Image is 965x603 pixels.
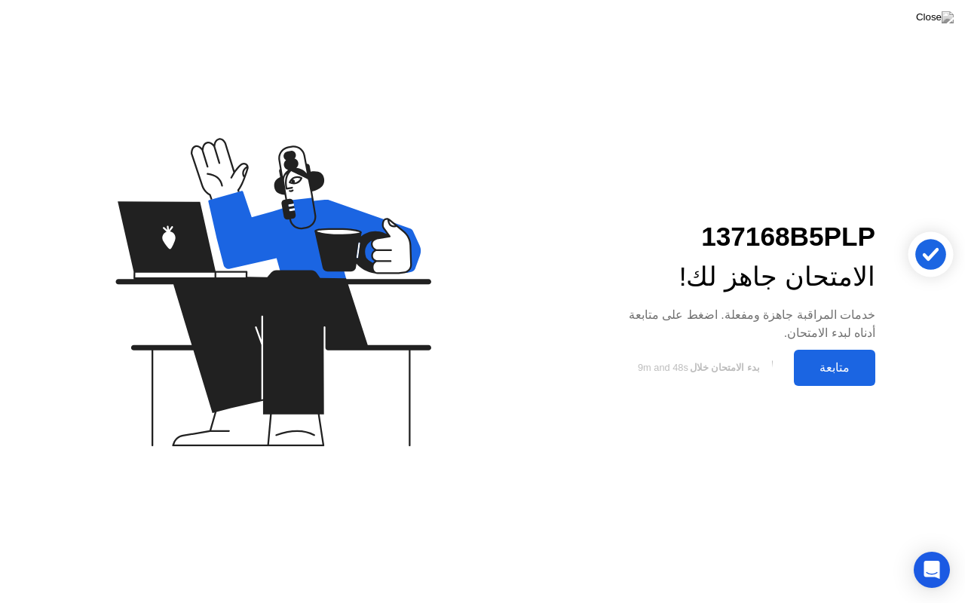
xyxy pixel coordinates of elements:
[916,11,954,23] img: Close
[609,217,875,257] div: 137168B5PLP
[794,350,875,386] button: متابعة
[798,360,871,375] div: متابعة
[609,306,875,342] div: خدمات المراقبة جاهزة ومفعلة. اضغط على متابعة أدناه لبدء الامتحان.
[609,354,786,382] button: بدء الامتحان خلال9m and 48s
[914,552,950,588] div: Open Intercom Messenger
[609,257,875,297] div: الامتحان جاهز لك!
[638,362,688,373] span: 9m and 48s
